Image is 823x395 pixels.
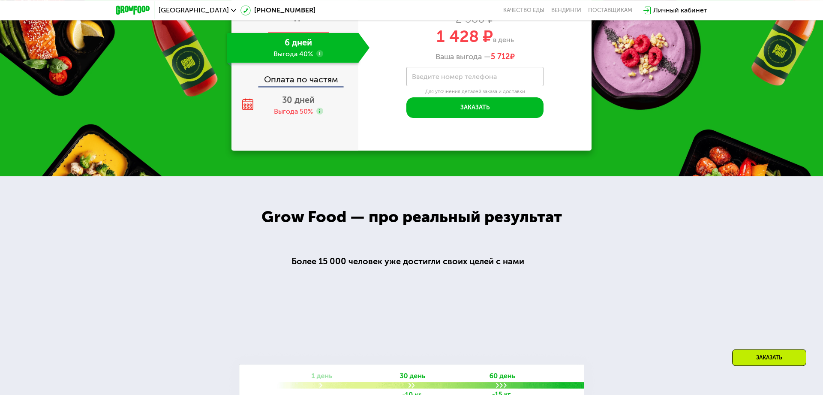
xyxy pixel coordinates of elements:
div: Ваша выгода — [358,52,592,62]
div: Оплата по частям [232,66,358,86]
button: Заказать [406,97,544,118]
a: Вендинги [551,7,581,14]
div: Более 15 000 человек уже достигли своих целей с нами [291,255,532,268]
div: Для уточнения деталей заказа и доставки [406,88,544,95]
span: 5 712 [491,52,510,61]
a: Качество еды [503,7,544,14]
div: Grow Food — про реальный результат [249,205,574,229]
span: 1 428 ₽ [436,27,493,46]
span: 30 дней [282,95,315,105]
span: ₽ [491,52,515,62]
span: в день [493,36,514,44]
label: Введите номер телефона [412,74,497,79]
div: Заказать [732,349,806,366]
div: 2 380 ₽ [358,15,592,24]
div: поставщикам [588,7,632,14]
div: Выгода 50% [274,107,313,116]
a: [PHONE_NUMBER] [240,5,315,15]
div: Личный кабинет [653,5,707,15]
span: [GEOGRAPHIC_DATA] [159,7,229,14]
